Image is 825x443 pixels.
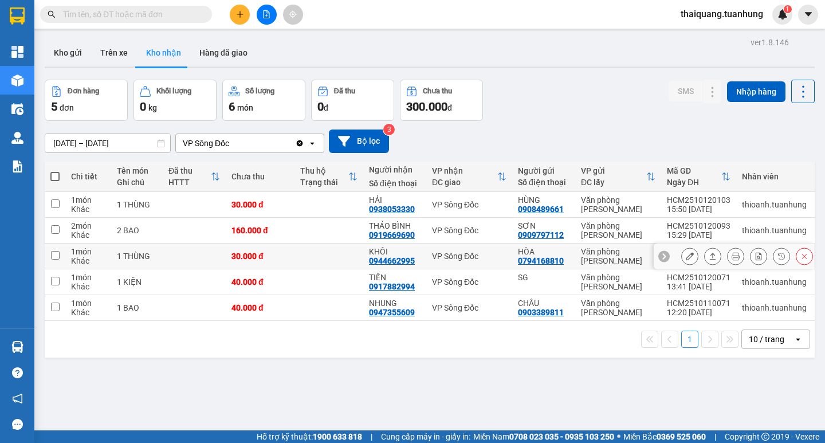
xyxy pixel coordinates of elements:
[148,103,157,112] span: kg
[10,7,25,25] img: logo-vxr
[369,230,415,240] div: 0919669690
[163,162,226,192] th: Toggle SortBy
[369,247,421,256] div: KHÔI
[661,162,736,192] th: Toggle SortBy
[71,282,105,291] div: Khác
[426,162,512,192] th: Toggle SortBy
[518,205,564,214] div: 0908489661
[231,252,289,261] div: 30.000 đ
[667,282,730,291] div: 13:41 [DATE]
[334,87,355,95] div: Đã thu
[371,430,372,443] span: |
[11,75,23,87] img: warehouse-icon
[245,87,274,95] div: Số lượng
[12,419,23,430] span: message
[311,80,394,121] button: Đã thu0đ
[257,430,362,443] span: Hỗ trợ kỹ thuật:
[518,195,569,205] div: HÙNG
[581,178,646,187] div: ĐC lấy
[400,80,483,121] button: Chưa thu300.000đ
[140,100,146,113] span: 0
[230,5,250,25] button: plus
[329,130,389,153] button: Bộ lọc
[518,256,564,265] div: 0794168810
[117,277,157,287] div: 1 KIỆN
[60,103,74,112] span: đơn
[71,230,105,240] div: Khác
[300,178,348,187] div: Trạng thái
[681,248,698,265] div: Sửa đơn hàng
[623,430,706,443] span: Miền Bắc
[231,303,289,312] div: 40.000 đ
[71,205,105,214] div: Khác
[289,10,297,18] span: aim
[63,8,198,21] input: Tìm tên, số ĐT hoặc mã đơn
[667,166,721,175] div: Mã GD
[222,80,305,121] button: Số lượng6món
[432,252,506,261] div: VP Sông Đốc
[156,87,191,95] div: Khối lượng
[581,299,655,317] div: Văn phòng [PERSON_NAME]
[369,273,421,282] div: TIẾN
[230,138,231,149] input: Selected VP Sông Đốc.
[369,165,421,174] div: Người nhận
[667,273,730,282] div: HCM2510120071
[518,273,569,282] div: SG
[518,230,564,240] div: 0909797112
[262,10,270,18] span: file-add
[803,9,814,19] span: caret-down
[667,308,730,317] div: 12:20 [DATE]
[777,9,788,19] img: icon-new-feature
[12,367,23,378] span: question-circle
[742,277,807,287] div: thioanh.tuanhung
[518,221,569,230] div: SƠN
[117,178,157,187] div: Ghi chú
[11,103,23,115] img: warehouse-icon
[117,226,157,235] div: 2 BAO
[667,299,730,308] div: HCM2510110071
[168,166,211,175] div: Đã thu
[283,5,303,25] button: aim
[11,46,23,58] img: dashboard-icon
[681,331,698,348] button: 1
[133,80,217,121] button: Khối lượng0kg
[68,87,99,95] div: Đơn hàng
[518,247,569,256] div: HÒA
[71,308,105,317] div: Khác
[432,178,497,187] div: ĐC giao
[369,308,415,317] div: 0947355609
[308,139,317,148] svg: open
[742,226,807,235] div: thioanh.tuanhung
[432,226,506,235] div: VP Sông Đốc
[295,139,304,148] svg: Clear value
[383,124,395,135] sup: 3
[137,39,190,66] button: Kho nhận
[231,277,289,287] div: 40.000 đ
[369,179,421,188] div: Số điện thoại
[518,308,564,317] div: 0903389811
[369,221,421,230] div: THẢO BÌNH
[669,81,703,101] button: SMS
[294,162,363,192] th: Toggle SortBy
[313,432,362,441] strong: 1900 633 818
[231,226,289,235] div: 160.000 đ
[117,252,157,261] div: 1 THÙNG
[714,430,716,443] span: |
[657,432,706,441] strong: 0369 525 060
[48,10,56,18] span: search
[231,172,289,181] div: Chưa thu
[300,166,348,175] div: Thu hộ
[617,434,620,439] span: ⚪️
[117,303,157,312] div: 1 BAO
[518,299,569,308] div: CHÂU
[432,200,506,209] div: VP Sông Đốc
[742,200,807,209] div: thioanh.tuanhung
[581,221,655,240] div: Văn phòng [PERSON_NAME]
[784,5,792,13] sup: 1
[71,195,105,205] div: 1 món
[432,277,506,287] div: VP Sông Đốc
[257,5,277,25] button: file-add
[381,430,470,443] span: Cung cấp máy in - giấy in:
[727,81,785,102] button: Nhập hàng
[518,166,569,175] div: Người gửi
